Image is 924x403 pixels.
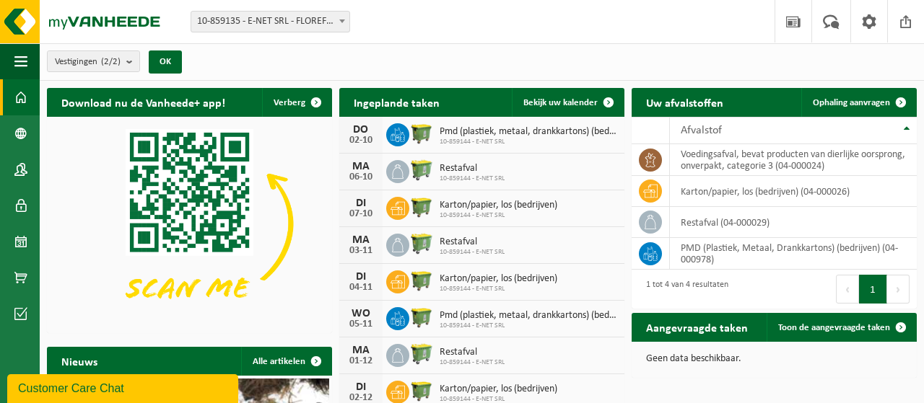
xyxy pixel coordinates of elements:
[440,236,505,248] span: Restafval
[346,234,375,246] div: MA
[681,125,722,136] span: Afvalstof
[440,163,505,174] span: Restafval
[440,310,617,322] span: Pmd (plastiek, metaal, drankkartons) (bedrijven)
[409,158,434,182] img: WB-0660-HPE-GN-50
[836,275,859,304] button: Previous
[339,88,454,116] h2: Ingeplande taken
[241,347,331,376] a: Alle artikelen
[149,50,182,74] button: OK
[346,198,375,209] div: DI
[346,319,375,329] div: 05-11
[346,161,375,172] div: MA
[409,231,434,256] img: WB-0660-HPE-GN-50
[274,98,305,107] span: Verberg
[670,176,917,207] td: karton/papier, los (bedrijven) (04-000026)
[346,172,375,182] div: 06-10
[440,138,617,146] span: 10-859144 - E-NET SRL
[346,381,375,393] div: DI
[440,211,557,220] span: 10-859144 - E-NET SRL
[47,347,112,375] h2: Nieuws
[440,358,505,367] span: 10-859144 - E-NET SRL
[346,308,375,319] div: WO
[440,174,505,183] span: 10-859144 - E-NET SRL
[409,268,434,293] img: WB-1100-HPE-GN-50
[440,248,505,257] span: 10-859144 - E-NET SRL
[409,305,434,329] img: WB-1100-HPE-GN-50
[440,200,557,211] span: Karton/papier, los (bedrijven)
[47,117,332,330] img: Download de VHEPlus App
[859,275,887,304] button: 1
[887,275,910,304] button: Next
[101,57,121,66] count: (2/2)
[346,393,375,403] div: 02-12
[778,323,890,332] span: Toon de aangevraagde taken
[632,88,738,116] h2: Uw afvalstoffen
[440,384,557,395] span: Karton/papier, los (bedrijven)
[346,136,375,146] div: 02-10
[409,195,434,219] img: WB-1100-HPE-GN-50
[47,88,240,116] h2: Download nu de Vanheede+ app!
[191,12,349,32] span: 10-859135 - E-NET SRL - FLOREFFE
[346,283,375,293] div: 04-11
[440,126,617,138] span: Pmd (plastiek, metaal, drankkartons) (bedrijven)
[632,313,762,341] h2: Aangevraagde taken
[409,342,434,366] img: WB-0660-HPE-GN-50
[670,144,917,176] td: voedingsafval, bevat producten van dierlijke oorsprong, onverpakt, categorie 3 (04-000024)
[7,371,241,403] iframe: chat widget
[346,271,375,283] div: DI
[346,209,375,219] div: 07-10
[191,11,350,32] span: 10-859135 - E-NET SRL - FLOREFFE
[440,347,505,358] span: Restafval
[512,88,623,117] a: Bekijk uw kalender
[670,238,917,270] td: PMD (Plastiek, Metaal, Drankkartons) (bedrijven) (04-000978)
[440,273,557,285] span: Karton/papier, los (bedrijven)
[409,378,434,403] img: WB-1100-HPE-GN-50
[409,121,434,146] img: WB-1100-HPE-GN-50
[646,354,902,364] p: Geen data beschikbaar.
[262,88,331,117] button: Verberg
[813,98,890,107] span: Ophaling aanvragen
[523,98,598,107] span: Bekijk uw kalender
[346,356,375,366] div: 01-12
[639,273,728,305] div: 1 tot 4 van 4 resultaten
[346,124,375,136] div: DO
[346,345,375,356] div: MA
[55,51,121,73] span: Vestigingen
[346,246,375,256] div: 03-11
[767,313,915,342] a: Toon de aangevraagde taken
[801,88,915,117] a: Ophaling aanvragen
[670,207,917,238] td: restafval (04-000029)
[440,322,617,330] span: 10-859144 - E-NET SRL
[440,285,557,293] span: 10-859144 - E-NET SRL
[47,50,140,72] button: Vestigingen(2/2)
